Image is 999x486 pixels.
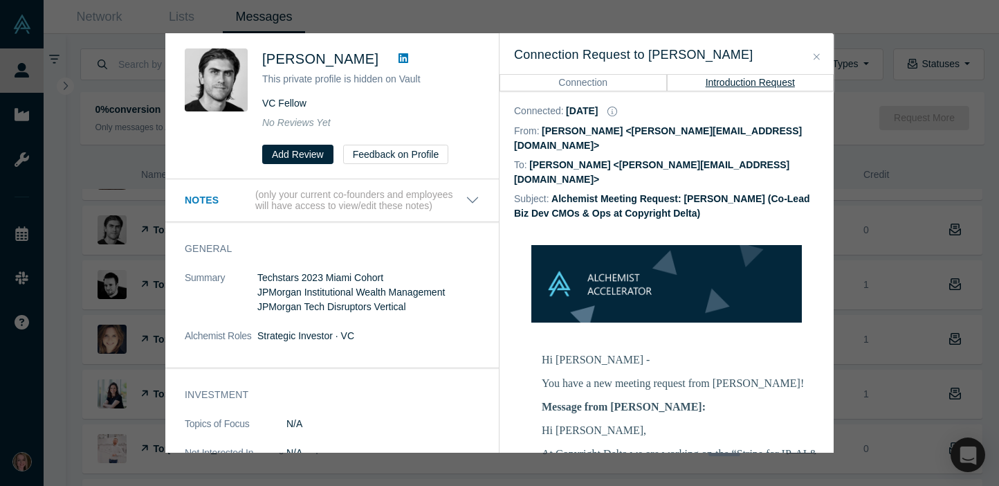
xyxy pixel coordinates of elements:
[542,352,832,367] p: Hi [PERSON_NAME] -
[667,74,834,91] button: Introduction Request
[262,145,333,164] button: Add Review
[255,189,466,213] p: (only your current co-founders and employees will have access to view/edit these notes)
[257,329,479,343] dd: Strategic Investor · VC
[566,105,598,116] dd: [DATE]
[185,189,479,213] button: Notes (only your current co-founders and employees will have access to view/edit these notes)
[514,159,789,185] dd: [PERSON_NAME] <[PERSON_NAME][EMAIL_ADDRESS][DOMAIN_NAME]>
[343,145,449,164] button: Feedback on Profile
[286,446,479,460] dd: N/A
[531,245,802,323] img: banner-small-topicless.png
[262,117,331,128] span: No Reviews Yet
[514,124,540,138] dt: From:
[185,329,257,358] dt: Alchemist Roles
[185,48,248,111] img: Kevin Bernal's Profile Image
[542,423,832,438] p: Hi [PERSON_NAME],
[514,158,527,172] dt: To:
[514,193,809,219] dd: Alchemist Meeting Request: [PERSON_NAME] (Co-Lead Biz Dev CMOs & Ops at Copyright Delta)
[514,192,549,206] dt: Subject:
[185,193,253,208] h3: Notes
[262,51,378,66] span: [PERSON_NAME]
[262,72,479,87] p: This private profile is hidden on Vault
[185,446,286,475] dt: Not Interested In
[262,98,306,109] span: VC Fellow
[185,242,460,256] h3: General
[185,388,460,402] h3: Investment
[514,46,819,64] h3: Connection Request to [PERSON_NAME]
[257,271,479,314] p: Techstars 2023 Miami Cohort JPMorgan Institutional Wealth Management JPMorgan Tech Disruptors Ver...
[286,417,479,431] dd: N/A
[809,49,824,65] button: Close
[514,104,564,118] dt: Connected :
[542,401,706,413] b: Message from [PERSON_NAME]:
[542,376,832,390] p: You have a new meeting request from [PERSON_NAME]!
[185,417,286,446] dt: Topics of Focus
[499,74,667,91] button: Connection
[185,271,257,329] dt: Summary
[514,125,802,151] dd: [PERSON_NAME] <[PERSON_NAME][EMAIL_ADDRESS][DOMAIN_NAME]>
